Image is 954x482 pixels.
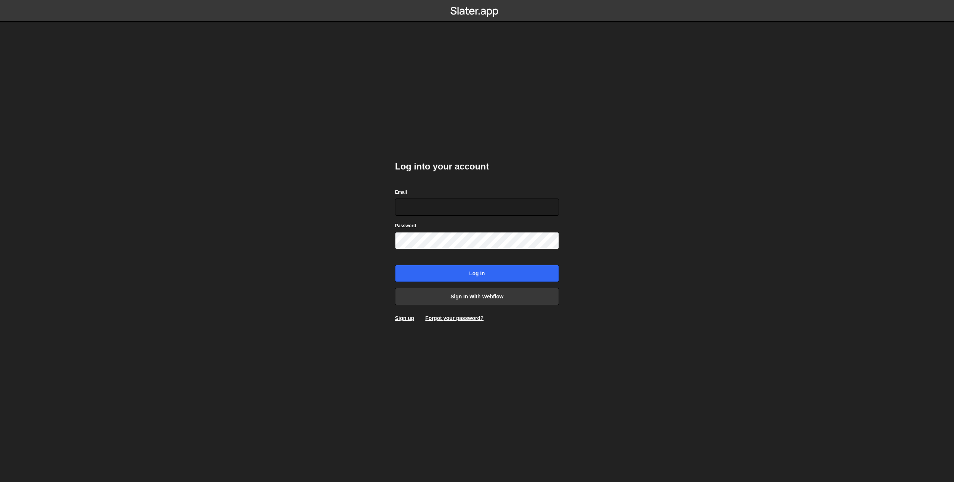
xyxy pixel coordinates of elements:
[395,315,414,321] a: Sign up
[395,222,416,229] label: Password
[425,315,483,321] a: Forgot your password?
[395,161,559,172] h2: Log into your account
[395,288,559,305] a: Sign in with Webflow
[395,265,559,282] input: Log in
[395,188,407,196] label: Email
